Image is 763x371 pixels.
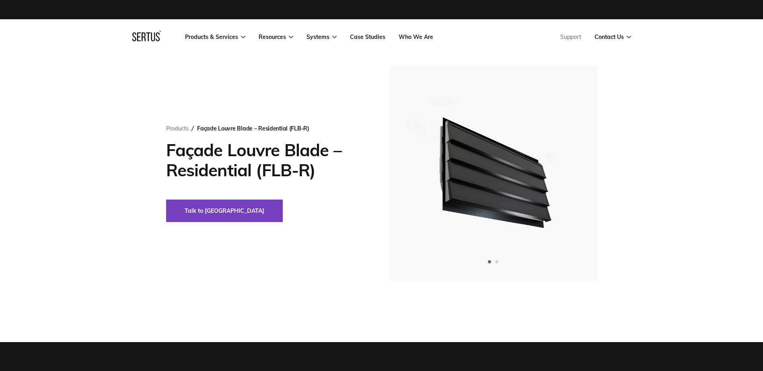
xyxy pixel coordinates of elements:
[185,33,245,41] a: Products & Services
[560,33,581,41] a: Support
[306,33,337,41] a: Systems
[495,260,498,263] span: Go to slide 2
[166,140,365,180] h1: Façade Louvre Blade – Residential (FLB-R)
[166,125,189,132] a: Products
[399,33,433,41] a: Who We Are
[350,33,385,41] a: Case Studies
[166,200,283,222] button: Talk to [GEOGRAPHIC_DATA]
[594,33,631,41] a: Contact Us
[259,33,293,41] a: Resources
